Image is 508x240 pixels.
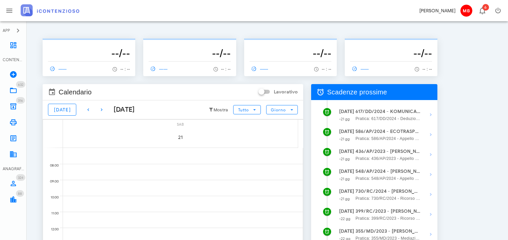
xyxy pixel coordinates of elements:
span: ------ [149,66,168,72]
strong: [DATE] [339,129,354,134]
span: Pratica: 436/AP/2023 - Appello contro Comune Catania (Udienza) [355,155,421,162]
div: ANAGRAFICA [3,166,24,172]
span: -- : -- [322,67,331,71]
button: MB [458,3,474,19]
a: ------ [149,64,171,73]
span: Distintivo [482,4,489,11]
span: Pratica: 617/DD/2024 - Deduzioni Difensive contro Comune di Gela (Udienza) [355,115,421,122]
span: Giorno [270,107,286,112]
h3: --/-- [48,47,130,60]
span: 316 [18,98,23,103]
strong: 436/AP/2023 - [PERSON_NAME] - Inviare Memorie per Udienza [355,148,421,155]
span: -- : -- [221,67,231,71]
small: -21 gg [339,137,350,141]
span: Calendario [59,87,92,97]
button: Tutto [233,105,260,114]
strong: [DATE] [339,149,354,154]
strong: [DATE] [339,228,354,234]
div: [PERSON_NAME] [419,7,455,14]
strong: 355/MD/2023 - [PERSON_NAME] - Depositare Documenti per Udienza [355,228,421,235]
a: ------ [250,64,271,73]
strong: [DATE] [339,109,354,114]
span: -- : -- [120,67,130,71]
span: Scadenze prossime [327,87,387,97]
button: [DATE] [48,104,76,116]
a: ------ [48,64,70,73]
span: ------ [250,66,269,72]
h3: --/-- [350,47,432,60]
label: Lavorativo [274,89,298,95]
button: Distintivo [474,3,490,19]
span: Distintivo [16,190,24,197]
small: -22 gg [339,216,351,221]
small: -21 gg [339,196,350,201]
strong: 548/AP/2024 - [PERSON_NAME] - Inviare Memorie per Udienza [355,168,421,175]
span: Distintivo [16,97,25,104]
div: [DATE] [108,105,135,115]
div: 08:00 [43,162,60,169]
button: Mostra dettagli [424,188,437,201]
div: sab [63,120,298,128]
small: -21 gg [339,177,350,181]
small: -21 gg [339,157,350,161]
span: Pratica: 399/RC/2023 - Ricorso contro Agenzia delle entrate-Riscossione (Udienza) [355,215,421,222]
div: CONTENZIOSO [3,57,24,63]
small: -21 gg [339,117,350,121]
div: 11:00 [43,210,60,217]
span: Distintivo [16,174,25,181]
p: -------------- [250,41,331,47]
span: 88 [18,191,22,196]
button: Mostra dettagli [424,108,437,121]
strong: [DATE] [339,208,354,214]
button: Mostra dettagli [424,168,437,181]
span: ------ [48,66,67,72]
span: Pratica: 586/AP/2024 - Appello contro Agenzia delle entrate-Riscossione (Udienza) [355,135,421,142]
span: Pratica: 730/RC/2024 - Ricorso contro Agenzia delle entrate-Riscossione (Udienza) [355,195,421,202]
img: logo-text-2x.png [21,4,79,16]
div: 10:00 [43,194,60,201]
p: -------------- [48,41,130,47]
strong: 730/RC/2024 - [PERSON_NAME] - Depositare Documenti per Udienza [355,188,421,195]
p: -------------- [350,41,432,47]
span: 21 [171,135,190,140]
button: Giorno [266,105,298,114]
span: 632 [18,82,23,87]
span: -- : -- [422,67,432,71]
span: 324 [18,176,23,180]
div: 12:00 [43,226,60,233]
small: Mostra [214,107,228,113]
span: [DATE] [54,107,71,113]
p: -------------- [149,41,231,47]
span: MB [460,5,472,17]
button: 21 [171,128,190,147]
button: Mostra dettagli [424,208,437,221]
strong: 617/DD/2024 - KOMUNICA PUBLI SERVICE SRL - Depositare Documenti per Udienza [355,108,421,115]
span: ------ [350,66,369,72]
a: ------ [350,64,372,73]
h3: --/-- [149,47,231,60]
span: Pratica: 548/AP/2024 - Appello contro Comune Catania (Udienza) [355,175,421,182]
h3: --/-- [250,47,331,60]
strong: [DATE] [339,169,354,174]
span: Distintivo [16,81,25,88]
strong: 399/RC/2023 - [PERSON_NAME] - Depositare Documenti per Udienza [355,208,421,215]
button: Mostra dettagli [424,148,437,161]
strong: 586/AP/2024 - ECOTRASPORTI E SERVIZI SRL - Depositare Documenti per Udienza [355,128,421,135]
div: 09:00 [43,178,60,185]
span: Tutto [238,107,249,112]
button: Mostra dettagli [424,128,437,141]
strong: [DATE] [339,188,354,194]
